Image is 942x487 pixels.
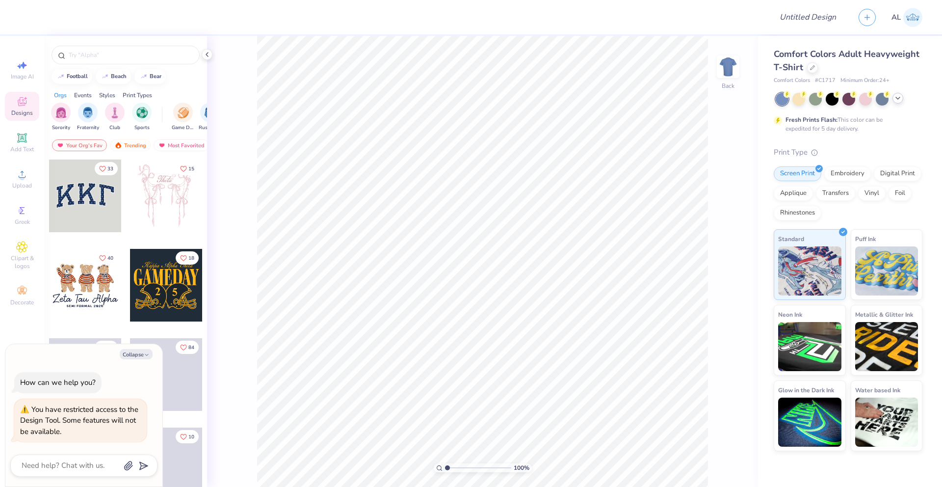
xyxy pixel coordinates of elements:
[114,142,122,149] img: trending.gif
[111,74,127,79] div: beach
[199,103,221,132] div: filter for Rush & Bid
[77,103,99,132] div: filter for Fraternity
[903,8,922,27] img: Anushka Limaye
[74,91,92,100] div: Events
[176,430,199,443] button: Like
[134,124,150,132] span: Sports
[722,81,734,90] div: Back
[855,309,913,320] span: Metallic & Glitter Ink
[107,166,113,171] span: 33
[891,8,922,27] a: AL
[20,378,96,387] div: How can we help you?
[52,139,107,151] div: Your Org's Fav
[778,322,841,371] img: Neon Ink
[188,345,194,350] span: 84
[718,57,738,77] img: Back
[5,254,39,270] span: Clipart & logos
[188,256,194,261] span: 18
[855,246,918,296] img: Puff Ink
[774,166,821,181] div: Screen Print
[10,145,34,153] span: Add Text
[140,74,148,80] img: trend_line.gif
[774,77,810,85] span: Comfort Colors
[15,218,30,226] span: Greek
[785,116,837,124] strong: Fresh Prints Flash:
[57,74,65,80] img: trend_line.gif
[77,103,99,132] button: filter button
[51,103,71,132] button: filter button
[815,77,836,85] span: # C1717
[134,69,166,84] button: bear
[55,107,67,118] img: Sorority Image
[855,234,876,244] span: Puff Ink
[132,103,152,132] div: filter for Sports
[176,162,199,175] button: Like
[774,147,922,158] div: Print Type
[52,69,92,84] button: football
[774,206,821,220] div: Rhinestones
[95,251,118,265] button: Like
[11,109,33,117] span: Designs
[172,103,194,132] div: filter for Game Day
[20,405,138,436] div: You have restricted access to the Design Tool. Some features will not be available.
[82,107,93,118] img: Fraternity Image
[136,107,148,118] img: Sports Image
[176,251,199,265] button: Like
[99,91,115,100] div: Styles
[54,91,67,100] div: Orgs
[178,107,189,118] img: Game Day Image
[109,124,120,132] span: Club
[95,162,118,175] button: Like
[51,103,71,132] div: filter for Sorority
[778,385,834,395] span: Glow in the Dark Ink
[774,48,919,73] span: Comfort Colors Adult Heavyweight T-Shirt
[120,349,153,359] button: Collapse
[199,103,221,132] button: filter button
[778,246,841,296] img: Standard
[101,74,109,80] img: trend_line.gif
[12,182,32,189] span: Upload
[855,398,918,447] img: Water based Ink
[874,166,921,181] div: Digital Print
[77,124,99,132] span: Fraternity
[785,115,906,133] div: This color can be expedited for 5 day delivery.
[858,186,886,201] div: Vinyl
[52,124,70,132] span: Sorority
[891,12,901,23] span: AL
[816,186,855,201] div: Transfers
[150,74,161,79] div: bear
[154,139,209,151] div: Most Favorited
[105,103,125,132] button: filter button
[772,7,844,27] input: Untitled Design
[172,124,194,132] span: Game Day
[889,186,912,201] div: Foil
[199,124,221,132] span: Rush & Bid
[56,142,64,149] img: most_fav.gif
[123,91,152,100] div: Print Types
[188,434,194,439] span: 10
[855,322,918,371] img: Metallic & Glitter Ink
[110,139,151,151] div: Trending
[514,463,529,472] span: 100 %
[778,309,802,320] span: Neon Ink
[132,103,152,132] button: filter button
[188,166,194,171] span: 15
[778,234,804,244] span: Standard
[172,103,194,132] button: filter button
[105,103,125,132] div: filter for Club
[176,341,199,354] button: Like
[68,50,193,60] input: Try "Alpha"
[96,69,131,84] button: beach
[158,142,166,149] img: most_fav.gif
[824,166,871,181] div: Embroidery
[840,77,890,85] span: Minimum Order: 24 +
[107,256,113,261] span: 40
[855,385,900,395] span: Water based Ink
[95,341,118,354] button: Like
[11,73,34,81] span: Image AI
[10,298,34,306] span: Decorate
[774,186,813,201] div: Applique
[205,107,216,118] img: Rush & Bid Image
[67,74,88,79] div: football
[109,107,120,118] img: Club Image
